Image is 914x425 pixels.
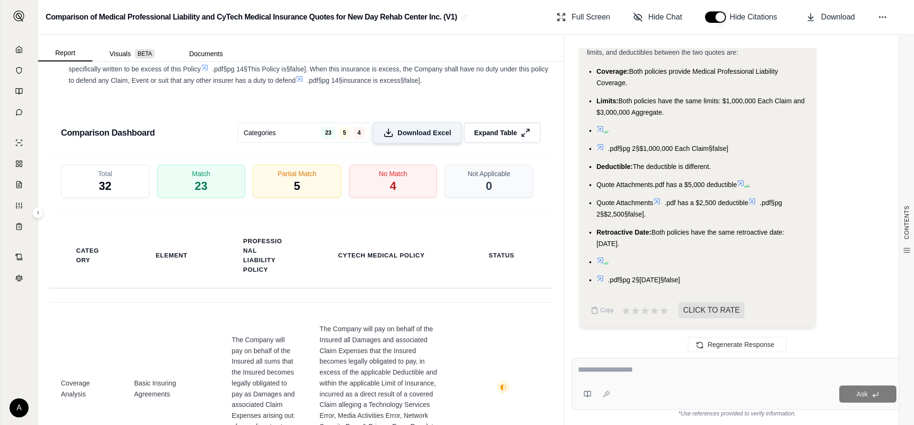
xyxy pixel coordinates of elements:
[172,46,240,61] button: Documents
[596,68,629,75] span: Coverage:
[135,49,155,59] span: BETA
[474,128,517,138] span: Expand Table
[802,8,859,27] button: Download
[6,217,32,236] a: Coverage Table
[69,65,548,84] span: .pdf§pg 14§This Policy is§false]. When this insurance is excess, the Company shall have no duty u...
[596,199,653,207] span: Quote Attachments
[192,169,210,178] span: Match
[486,178,492,194] span: 0
[195,178,208,194] span: 23
[856,390,867,398] span: Ask
[596,199,782,218] span: .pdf§pg 2§$2,500§false].
[587,37,794,56] span: The specific differences in the Medical Professional Liability coverage, limits, and deductibles ...
[903,206,911,239] span: CONTENTS
[134,378,209,400] span: Basic Insuring Agreements
[707,341,774,348] span: Regenerate Response
[553,8,614,27] button: Full Screen
[397,128,451,138] span: Download Excel
[608,145,728,152] span: .pdf§pg 2§$1,000,000 Each Claim§false]
[633,163,711,170] span: The deductible is different.
[477,245,526,266] th: Status
[10,398,29,417] div: A
[596,181,737,188] span: Quote Attachments.pdf has a $5,000 deductible
[6,103,32,122] a: Chat
[821,11,855,23] span: Download
[69,54,549,73] span: : This Policy is excess over, and will not contribute with, any other existing insurance or self-...
[278,169,317,178] span: Partial Match
[730,11,783,23] span: Hide Citations
[629,8,686,27] button: Hide Chat
[327,245,436,266] th: CyTech Medical Policy
[294,178,300,194] span: 5
[6,82,32,101] a: Prompt Library
[38,45,92,61] button: Report
[467,169,510,178] span: Not Applicable
[98,169,112,178] span: Total
[6,133,32,152] a: Single Policy
[608,276,680,284] span: .pdf§pg 2§[DATE]§false]
[238,123,371,143] button: Categories2354
[10,7,29,26] button: Expand sidebar
[61,124,155,141] h3: Comparison Dashboard
[572,11,610,23] span: Full Screen
[678,302,745,318] span: CLICK TO RATE
[232,231,297,280] th: Professional Liability Policy
[6,196,32,215] a: Custom Report
[379,169,407,178] span: No Match
[688,337,786,352] button: Regenerate Response
[244,128,276,138] span: Categories
[13,10,25,22] img: Expand sidebar
[596,97,618,105] span: Limits:
[390,178,396,194] span: 4
[596,228,785,247] span: Both policies have the same retroactive date: [DATE].
[6,247,32,267] a: Contract Analysis
[46,9,457,26] h2: Comparison of Medical Professional Liability and CyTech Medical Insurance Quotes for New Day Reha...
[6,268,32,287] a: Legal Search Engine
[307,77,422,84] span: .pdf§pg 14§insurance is excess§false].
[665,199,748,207] span: .pdf has a $2,500 deductible
[32,207,44,218] button: Expand sidebar
[372,122,462,144] button: Download Excel
[587,301,617,320] button: Copy
[6,61,32,80] a: Documents Vault
[61,378,111,400] span: Coverage Analysis
[596,228,651,236] span: Retroactive Date:
[600,306,614,314] span: Copy
[500,383,507,391] span: ◐
[6,40,32,59] a: Home
[321,127,335,138] span: 23
[596,68,778,87] span: Both policies provide Medical Professional Liability Coverage.
[99,178,111,194] span: 32
[839,385,896,403] button: Ask
[596,97,805,116] span: Both policies have the same limits: $1,000,000 Each Claim and $3,000,000 Aggregate.
[464,122,541,143] button: Expand Table
[648,11,682,23] span: Hide Chat
[497,381,509,396] button: ◐
[6,175,32,194] a: Claim Coverage
[354,127,365,138] span: 4
[596,163,633,170] span: Deductible:
[748,181,750,188] span: .
[339,127,350,138] span: 5
[144,245,199,266] th: Element
[6,154,32,173] a: Policy Comparisons
[92,46,172,61] button: Visuals
[572,410,903,417] div: *Use references provided to verify information.
[65,240,111,271] th: Category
